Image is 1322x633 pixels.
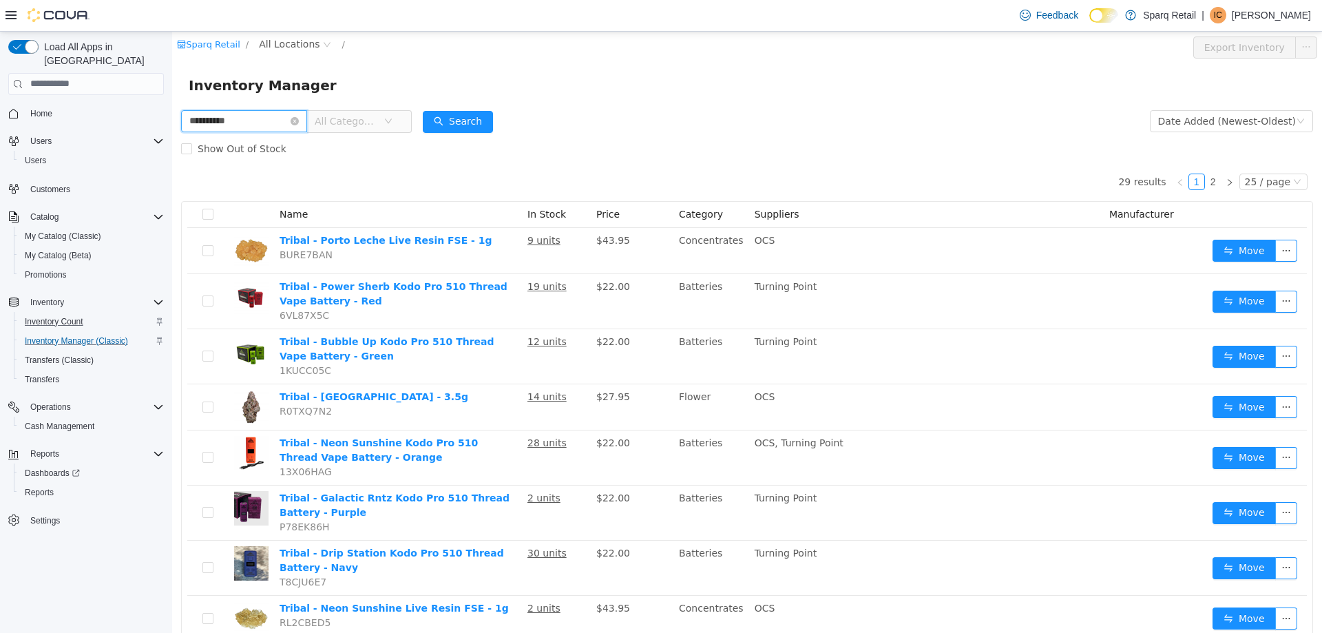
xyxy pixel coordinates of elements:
[19,484,59,501] a: Reports
[1040,208,1104,230] button: icon: swapMove
[62,358,96,393] img: Tribal - Porto Leche - 3.5g hero shot
[1040,259,1104,281] button: icon: swapMove
[946,142,994,158] li: 29 results
[501,564,577,610] td: Concentrates
[501,298,577,353] td: Batteries
[424,571,458,582] span: $43.95
[1089,8,1118,23] input: Dark Mode
[25,399,164,415] span: Operations
[583,249,645,260] span: Turning Point
[583,516,645,527] span: Turning Point
[25,487,54,498] span: Reports
[424,406,458,417] span: $22.00
[107,249,335,275] a: Tribal - Power Sherb Kodo Pro 510 Thread Vape Battery - Red
[5,8,14,17] i: icon: shop
[1049,142,1066,158] li: Next Page
[25,133,164,149] span: Users
[1103,259,1125,281] button: icon: ellipsis
[19,152,52,169] a: Users
[19,228,107,245] a: My Catalog (Classic)
[107,177,136,188] span: Name
[424,249,458,260] span: $22.00
[62,459,96,494] img: Tribal - Galactic Rntz Kodo Pro 510 Thread Battery - Purple hero shot
[3,178,169,198] button: Customers
[251,79,321,101] button: icon: searchSearch
[19,484,164,501] span: Reports
[19,418,100,435] a: Cash Management
[107,461,337,486] a: Tribal - Galactic Rntz Kodo Pro 510 Thread Battery - Purple
[107,203,320,214] a: Tribal - Porto Leche Live Resin FSE - 1g
[74,8,76,18] span: /
[25,155,46,166] span: Users
[107,490,158,501] span: P78EK86H
[30,136,52,147] span: Users
[583,461,645,472] span: Turning Point
[583,203,603,214] span: OCS
[583,304,645,315] span: Turning Point
[107,218,160,229] span: BURE7BAN
[25,399,76,415] button: Operations
[14,246,169,265] button: My Catalog (Beta)
[1121,146,1129,156] i: icon: down
[501,242,577,298] td: Batteries
[1034,143,1049,158] a: 2
[20,112,120,123] span: Show Out of Stock
[25,355,94,366] span: Transfers (Classic)
[19,152,164,169] span: Users
[355,571,388,582] u: 2 units
[25,512,65,529] a: Settings
[501,509,577,564] td: Batteries
[19,247,97,264] a: My Catalog (Beta)
[3,293,169,312] button: Inventory
[107,278,157,289] span: 6VL87X5C
[583,571,603,582] span: OCS
[1214,7,1222,23] span: IC
[25,294,70,311] button: Inventory
[1103,314,1125,336] button: icon: ellipsis
[14,312,169,331] button: Inventory Count
[355,406,395,417] u: 28 units
[143,83,205,96] span: All Categories
[25,468,80,479] span: Dashboards
[25,105,58,122] a: Home
[1143,7,1196,23] p: Sparq Retail
[25,269,67,280] span: Promotions
[1040,415,1104,437] button: icon: swapMove
[19,228,164,245] span: My Catalog (Classic)
[25,446,164,462] span: Reports
[107,374,160,385] span: R0TXQ7N2
[1040,470,1104,492] button: icon: swapMove
[107,360,296,371] a: Tribal - [GEOGRAPHIC_DATA] - 3.5g
[1040,526,1104,548] button: icon: swapMove
[25,421,94,432] span: Cash Management
[107,585,158,596] span: RL2CBED5
[25,105,164,122] span: Home
[1040,576,1104,598] button: icon: swapMove
[25,316,83,327] span: Inventory Count
[1017,143,1032,158] a: 1
[1124,85,1133,95] i: icon: down
[14,151,169,170] button: Users
[3,444,169,464] button: Reports
[107,435,160,446] span: 13X06HAG
[1103,415,1125,437] button: icon: ellipsis
[19,465,164,481] span: Dashboards
[30,184,70,195] span: Customers
[507,177,551,188] span: Category
[937,177,1002,188] span: Manufacturer
[107,333,159,344] span: 1KUCC05C
[30,402,71,413] span: Operations
[19,352,164,369] span: Transfers (Classic)
[30,297,64,308] span: Inventory
[8,98,164,566] nav: Complex example
[19,465,85,481] a: Dashboards
[19,371,164,388] span: Transfers
[19,333,164,349] span: Inventory Manager (Classic)
[25,209,164,225] span: Catalog
[14,351,169,370] button: Transfers (Classic)
[1232,7,1311,23] p: [PERSON_NAME]
[355,516,395,527] u: 30 units
[25,180,164,197] span: Customers
[986,79,1124,100] div: Date Added (Newest-Oldest)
